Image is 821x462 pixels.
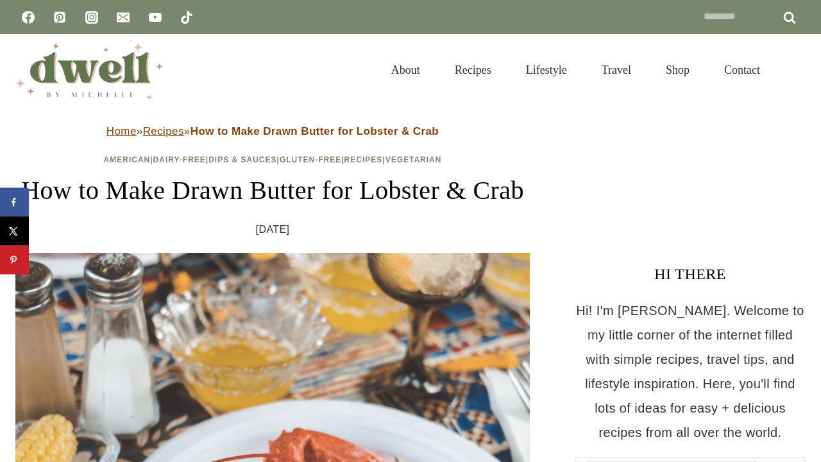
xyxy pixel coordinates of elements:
[104,155,151,164] a: American
[509,47,584,92] a: Lifestyle
[174,4,199,30] a: TikTok
[15,40,163,99] img: DWELL by michelle
[256,220,290,239] time: [DATE]
[47,4,72,30] a: Pinterest
[784,59,806,81] button: View Search Form
[374,47,777,92] nav: Primary Navigation
[15,171,530,210] h1: How to Make Drawn Butter for Lobster & Crab
[110,4,136,30] a: Email
[648,47,707,92] a: Shop
[707,47,777,92] a: Contact
[344,155,383,164] a: Recipes
[104,155,442,164] span: | | | | |
[153,155,206,164] a: Dairy-Free
[575,298,806,445] p: Hi! I'm [PERSON_NAME]. Welcome to my little corner of the internet filled with simple recipes, tr...
[575,262,806,286] h3: HI THERE
[106,125,137,137] a: Home
[106,125,439,137] span: » »
[142,4,168,30] a: YouTube
[374,47,437,92] a: About
[584,47,648,92] a: Travel
[190,125,439,137] strong: How to Make Drawn Butter for Lobster & Crab
[79,4,105,30] a: Instagram
[437,47,509,92] a: Recipes
[385,155,442,164] a: Vegetarian
[15,4,41,30] a: Facebook
[280,155,341,164] a: Gluten-Free
[208,155,276,164] a: Dips & Sauces
[143,125,184,137] a: Recipes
